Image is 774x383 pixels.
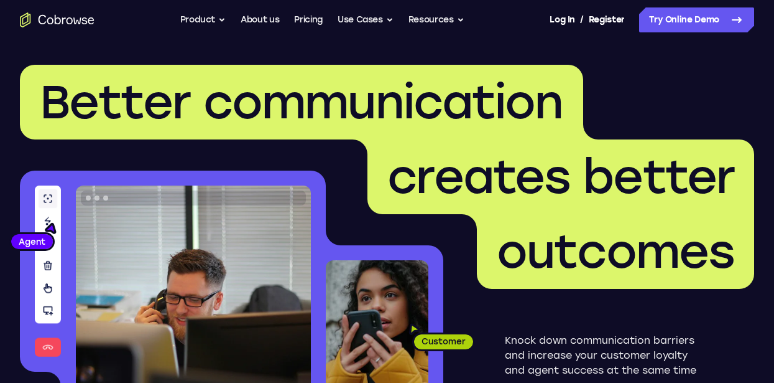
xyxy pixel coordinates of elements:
[338,7,394,32] button: Use Cases
[589,7,625,32] a: Register
[505,333,708,378] p: Knock down communication barriers and increase your customer loyalty and agent success at the sam...
[550,7,574,32] a: Log In
[180,7,226,32] button: Product
[241,7,279,32] a: About us
[580,12,584,27] span: /
[497,224,734,280] span: outcomes
[387,149,734,205] span: creates better
[20,12,94,27] a: Go to the home page
[639,7,754,32] a: Try Online Demo
[408,7,464,32] button: Resources
[40,74,563,130] span: Better communication
[294,7,323,32] a: Pricing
